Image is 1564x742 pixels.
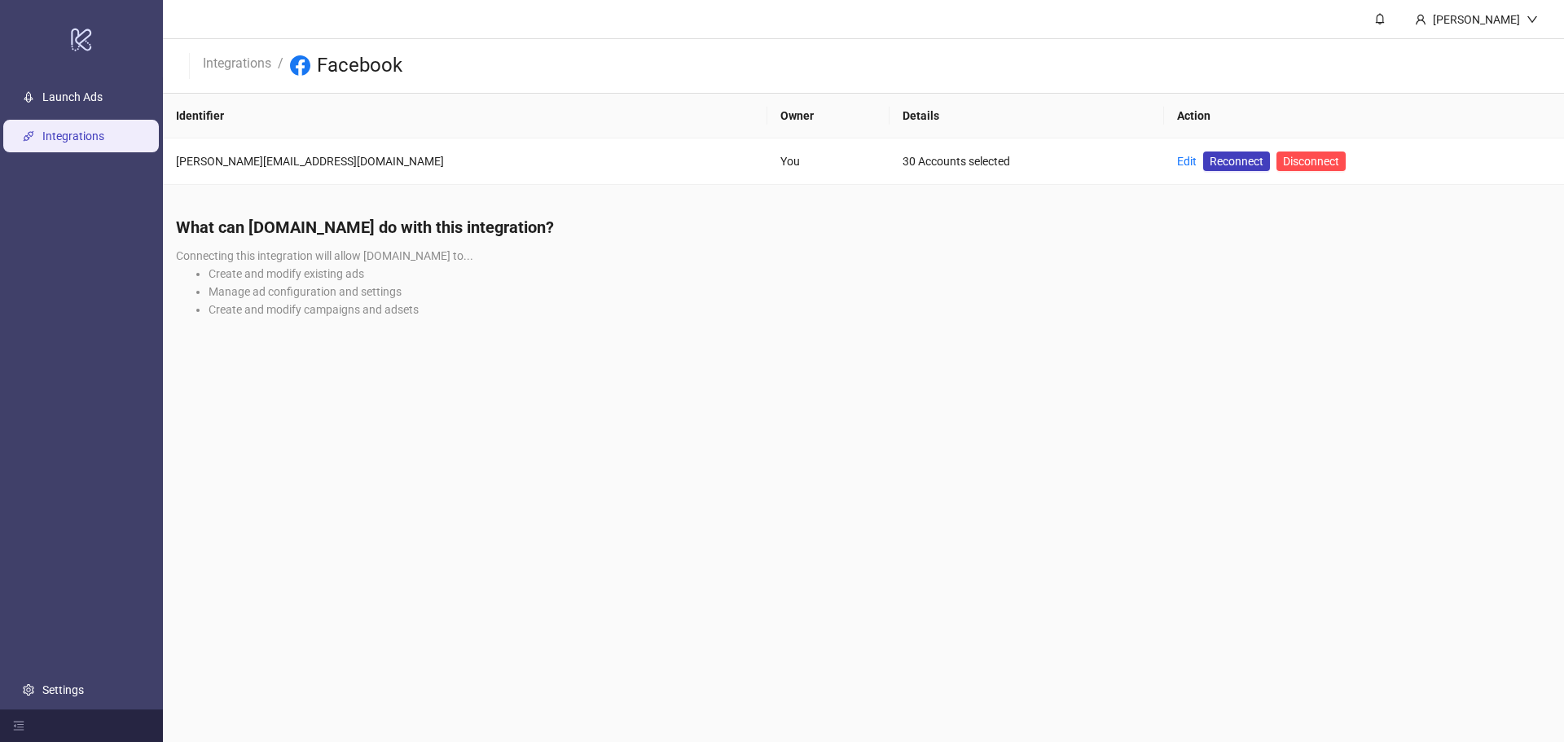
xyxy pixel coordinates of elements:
[163,94,767,138] th: Identifier
[1426,11,1527,29] div: [PERSON_NAME]
[903,152,1151,170] div: 30 Accounts selected
[176,152,754,170] div: [PERSON_NAME][EMAIL_ADDRESS][DOMAIN_NAME]
[278,53,283,79] li: /
[780,152,876,170] div: You
[1374,13,1386,24] span: bell
[1177,155,1197,168] a: Edit
[1283,155,1339,168] span: Disconnect
[42,130,104,143] a: Integrations
[13,720,24,731] span: menu-fold
[1527,14,1538,25] span: down
[1210,152,1263,170] span: Reconnect
[1203,151,1270,171] a: Reconnect
[767,94,890,138] th: Owner
[209,301,1551,318] li: Create and modify campaigns and adsets
[176,249,473,262] span: Connecting this integration will allow [DOMAIN_NAME] to...
[42,90,103,103] a: Launch Ads
[42,683,84,696] a: Settings
[317,53,402,79] h3: Facebook
[209,265,1551,283] li: Create and modify existing ads
[176,216,1551,239] h4: What can [DOMAIN_NAME] do with this integration?
[209,283,1551,301] li: Manage ad configuration and settings
[200,53,275,71] a: Integrations
[1415,14,1426,25] span: user
[890,94,1164,138] th: Details
[1164,94,1564,138] th: Action
[1276,151,1346,171] button: Disconnect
